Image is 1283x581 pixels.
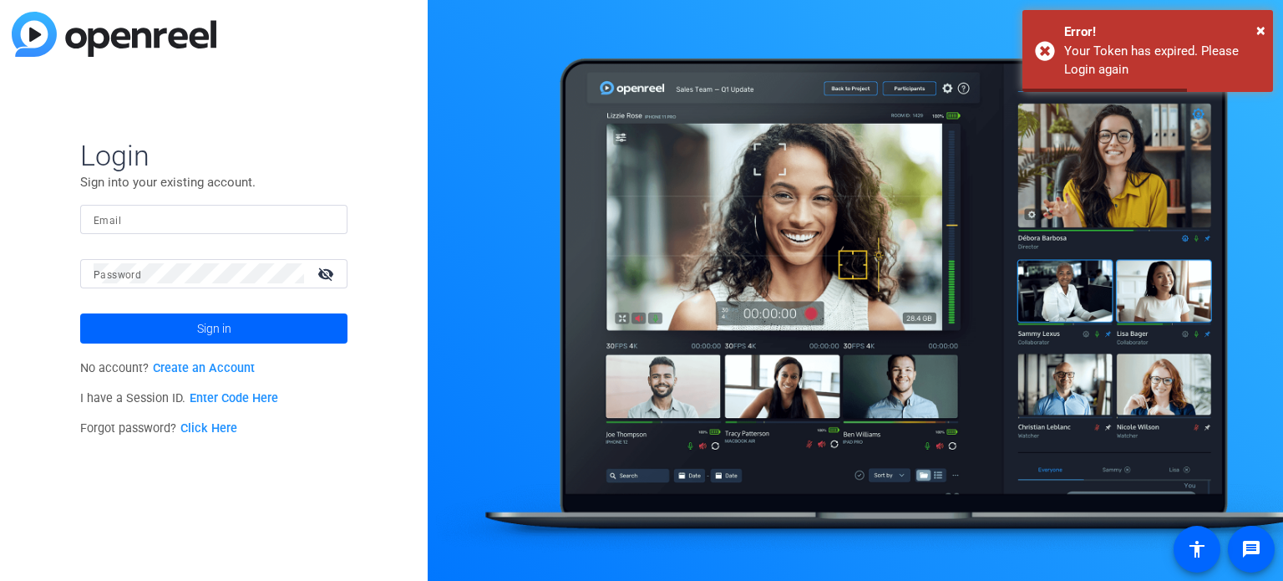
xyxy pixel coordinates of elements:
a: Create an Account [153,361,255,375]
mat-label: Email [94,215,121,227]
div: Your Token has expired. Please Login again [1064,42,1260,79]
input: Enter Email Address [94,209,334,229]
button: Close [1256,18,1265,43]
mat-icon: message [1241,539,1261,559]
mat-icon: accessibility [1187,539,1207,559]
span: Login [80,138,347,173]
a: Click Here [180,421,237,436]
div: Error! [1064,23,1260,42]
span: No account? [80,361,255,375]
span: × [1256,20,1265,40]
img: blue-gradient.svg [12,12,216,57]
p: Sign into your existing account. [80,173,347,191]
span: I have a Session ID. [80,391,278,405]
a: Enter Code Here [190,391,278,405]
span: Forgot password? [80,421,237,436]
span: Sign in [197,308,231,349]
mat-label: Password [94,269,141,281]
mat-icon: visibility_off [307,262,347,286]
button: Sign in [80,313,347,344]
